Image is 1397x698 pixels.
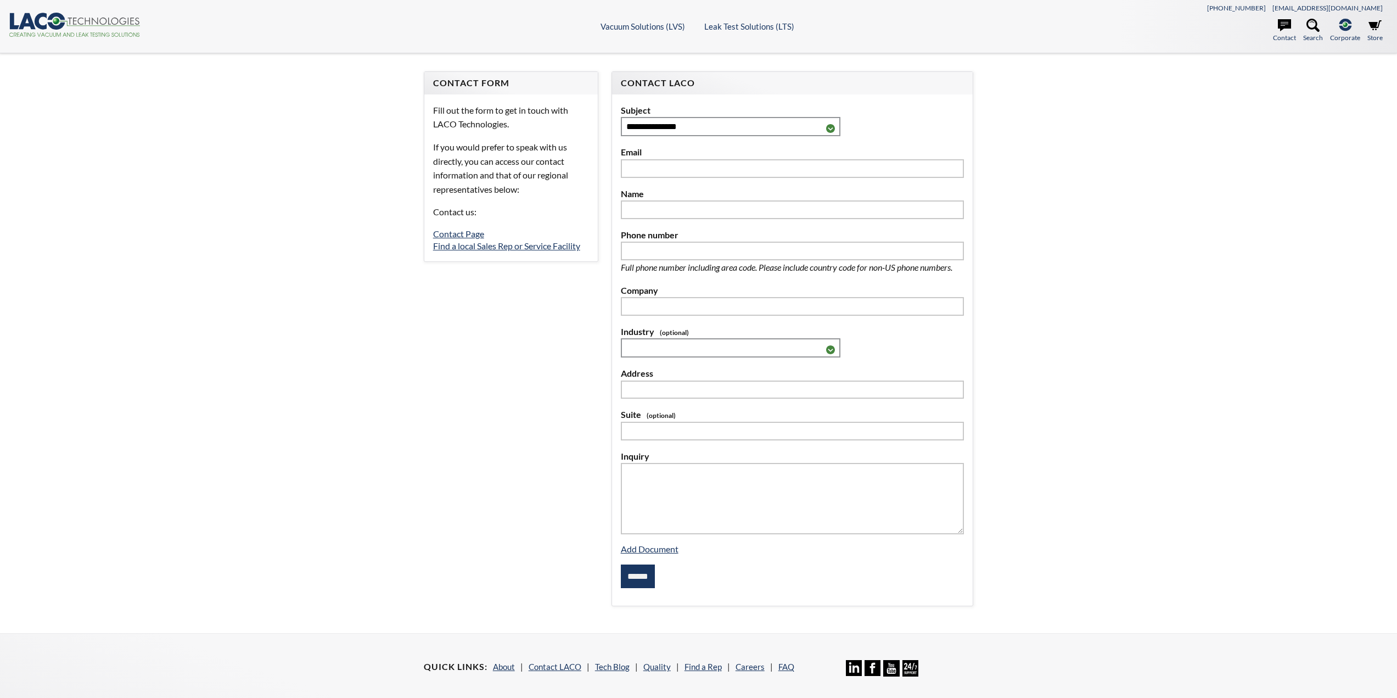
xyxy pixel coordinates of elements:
[621,77,964,89] h4: Contact LACO
[736,662,765,672] a: Careers
[621,449,964,464] label: Inquiry
[1273,19,1296,43] a: Contact
[493,662,515,672] a: About
[601,21,685,31] a: Vacuum Solutions (LVS)
[902,660,918,676] img: 24/7 Support Icon
[902,668,918,678] a: 24/7 Support
[704,21,794,31] a: Leak Test Solutions (LTS)
[621,325,964,339] label: Industry
[1272,4,1383,12] a: [EMAIL_ADDRESS][DOMAIN_NAME]
[685,662,722,672] a: Find a Rep
[433,205,589,219] p: Contact us:
[621,260,964,275] p: Full phone number including area code. Please include country code for non-US phone numbers.
[621,283,964,298] label: Company
[433,103,589,131] p: Fill out the form to get in touch with LACO Technologies.
[778,662,794,672] a: FAQ
[621,145,964,159] label: Email
[433,77,589,89] h4: Contact Form
[595,662,630,672] a: Tech Blog
[433,241,580,251] a: Find a local Sales Rep or Service Facility
[621,544,678,554] a: Add Document
[1303,19,1323,43] a: Search
[621,228,964,242] label: Phone number
[424,661,487,673] h4: Quick Links
[529,662,581,672] a: Contact LACO
[433,140,589,196] p: If you would prefer to speak with us directly, you can access our contact information and that of...
[621,103,964,118] label: Subject
[643,662,671,672] a: Quality
[1367,19,1383,43] a: Store
[621,366,964,381] label: Address
[1330,32,1360,43] span: Corporate
[433,228,484,239] a: Contact Page
[621,407,964,422] label: Suite
[1207,4,1266,12] a: [PHONE_NUMBER]
[621,187,964,201] label: Name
